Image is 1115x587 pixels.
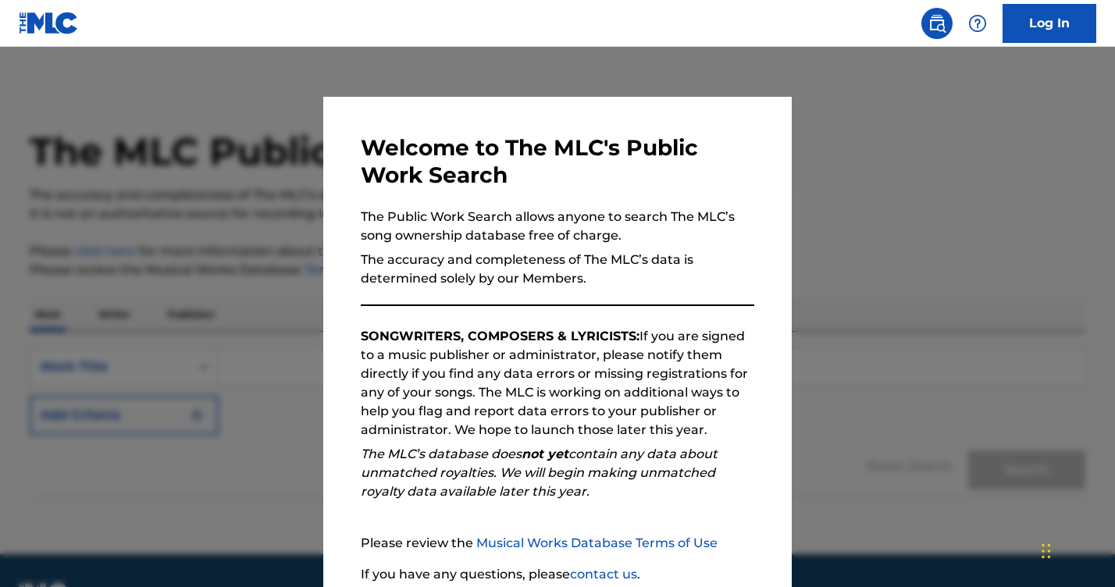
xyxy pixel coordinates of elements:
p: If you are signed to a music publisher or administrator, please notify them directly if you find ... [361,327,754,439]
img: MLC Logo [19,12,79,34]
img: help [968,14,987,33]
a: contact us [570,567,637,582]
div: Help [962,8,993,39]
p: The Public Work Search allows anyone to search The MLC’s song ownership database free of charge. [361,208,754,245]
img: search [928,14,946,33]
iframe: Chat Widget [1037,512,1115,587]
em: The MLC’s database does contain any data about unmatched royalties. We will begin making unmatche... [361,446,718,499]
a: Public Search [921,8,953,39]
p: Please review the [361,534,754,553]
div: Drag [1042,528,1051,575]
a: Log In [1003,4,1096,43]
p: The accuracy and completeness of The MLC’s data is determined solely by our Members. [361,251,754,288]
strong: SONGWRITERS, COMPOSERS & LYRICISTS: [361,329,639,343]
a: Musical Works Database Terms of Use [476,535,718,550]
p: If you have any questions, please . [361,565,754,584]
strong: not yet [522,446,568,461]
h3: Welcome to The MLC's Public Work Search [361,134,754,189]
